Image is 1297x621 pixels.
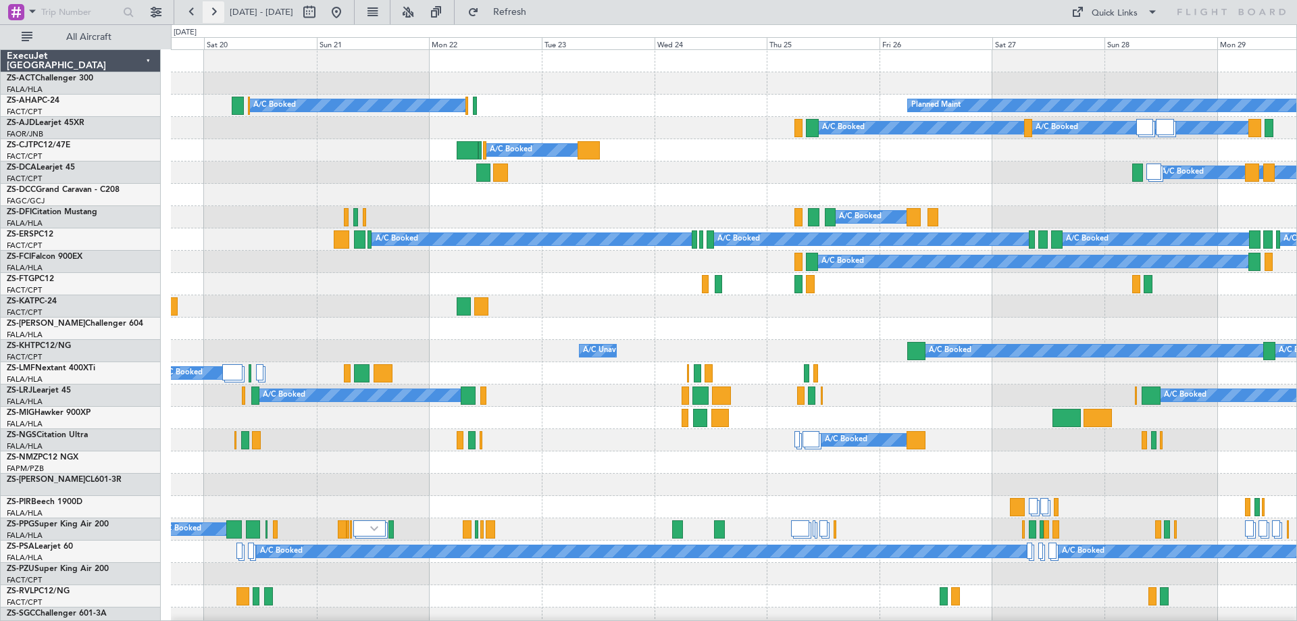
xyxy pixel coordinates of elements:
div: Sat 20 [204,37,317,49]
a: FACT/CPT [7,151,42,162]
span: ZS-RVL [7,587,34,595]
a: FALA/HLA [7,374,43,384]
a: FALA/HLA [7,441,43,451]
a: ZS-PPGSuper King Air 200 [7,520,109,528]
a: FALA/HLA [7,553,43,563]
a: ZS-KHTPC12/NG [7,342,71,350]
span: ZS-FTG [7,275,34,283]
span: ZS-AHA [7,97,37,105]
a: ZS-KATPC-24 [7,297,57,305]
div: A/C Booked [260,541,303,562]
a: FALA/HLA [7,218,43,228]
a: FALA/HLA [7,530,43,541]
a: ZS-ERSPC12 [7,230,53,239]
a: ZS-LRJLearjet 45 [7,387,71,395]
div: A/C Unavailable [583,341,639,361]
a: ZS-NGSCitation Ultra [7,431,88,439]
a: ZS-NMZPC12 NGX [7,453,78,462]
span: ZS-NGS [7,431,36,439]
div: Sat 27 [992,37,1105,49]
a: ZS-ACTChallenger 300 [7,74,93,82]
div: Quick Links [1092,7,1138,20]
div: Tue 23 [542,37,655,49]
a: ZS-[PERSON_NAME]CL601-3R [7,476,122,484]
div: Planned Maint [911,95,961,116]
a: ZS-DCALearjet 45 [7,164,75,172]
a: FALA/HLA [7,330,43,340]
a: FACT/CPT [7,352,42,362]
button: Refresh [461,1,542,23]
div: A/C Booked [490,140,532,160]
div: [DATE] [174,27,197,39]
span: ZS-SGC [7,610,35,618]
span: ZS-LMF [7,364,35,372]
button: All Aircraft [15,26,147,48]
div: A/C Booked [825,430,867,450]
span: ZS-[PERSON_NAME] [7,476,85,484]
div: Mon 22 [429,37,542,49]
span: ZS-FCI [7,253,31,261]
div: A/C Booked [263,385,305,405]
span: ZS-PPG [7,520,34,528]
div: A/C Booked [1062,541,1104,562]
a: FAPM/PZB [7,464,44,474]
a: ZS-RVLPC12/NG [7,587,70,595]
a: ZS-AHAPC-24 [7,97,59,105]
div: A/C Booked [839,207,882,227]
a: FAGC/GCJ [7,196,45,206]
a: ZS-DCCGrand Caravan - C208 [7,186,120,194]
span: ZS-PZU [7,565,34,573]
div: A/C Booked [822,118,865,138]
span: ZS-ACT [7,74,35,82]
span: ZS-[PERSON_NAME] [7,320,85,328]
div: A/C Booked [159,519,201,539]
span: ZS-KHT [7,342,35,350]
div: Sun 28 [1104,37,1217,49]
input: Trip Number [41,2,119,22]
a: FAOR/JNB [7,129,43,139]
a: FACT/CPT [7,241,42,251]
div: A/C Booked [929,341,971,361]
span: ZS-CJT [7,141,33,149]
a: FALA/HLA [7,84,43,95]
span: All Aircraft [35,32,143,42]
a: ZS-PSALearjet 60 [7,543,73,551]
a: ZS-PZUSuper King Air 200 [7,565,109,573]
a: ZS-LMFNextant 400XTi [7,364,95,372]
a: ZS-MIGHawker 900XP [7,409,91,417]
span: ZS-ERS [7,230,34,239]
div: Wed 24 [655,37,767,49]
a: FALA/HLA [7,419,43,429]
span: ZS-PIR [7,498,31,506]
a: FACT/CPT [7,307,42,318]
div: Fri 26 [880,37,992,49]
a: ZS-AJDLearjet 45XR [7,119,84,127]
span: [DATE] - [DATE] [230,6,293,18]
div: Sun 21 [317,37,430,49]
a: FACT/CPT [7,107,42,117]
div: A/C Booked [821,251,864,272]
span: ZS-KAT [7,297,34,305]
div: A/C Booked [376,229,418,249]
a: FALA/HLA [7,263,43,273]
span: ZS-LRJ [7,387,32,395]
div: A/C Booked [1164,385,1206,405]
a: ZS-SGCChallenger 601-3A [7,610,107,618]
a: FACT/CPT [7,575,42,585]
span: ZS-PSA [7,543,34,551]
div: A/C Booked [1161,162,1204,182]
div: Thu 25 [767,37,880,49]
span: ZS-DCC [7,186,36,194]
img: arrow-gray.svg [370,526,378,531]
div: A/C Booked [253,95,296,116]
span: ZS-AJD [7,119,35,127]
a: ZS-CJTPC12/47E [7,141,70,149]
button: Quick Links [1065,1,1165,23]
span: ZS-MIG [7,409,34,417]
span: Refresh [482,7,538,17]
a: ZS-PIRBeech 1900D [7,498,82,506]
a: ZS-FTGPC12 [7,275,54,283]
div: A/C Booked [1066,229,1109,249]
div: A/C Booked [160,363,203,383]
a: FALA/HLA [7,508,43,518]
